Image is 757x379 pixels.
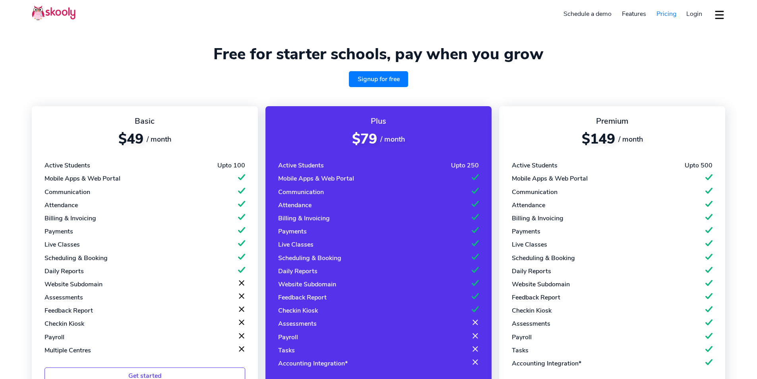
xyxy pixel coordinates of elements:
div: Live Classes [512,240,547,249]
div: Accounting Integration* [512,359,581,368]
span: Pricing [656,10,676,18]
div: Basic [45,116,245,126]
div: Payments [45,227,73,236]
div: Billing & Invoicing [278,214,330,223]
div: Accounting Integration* [278,359,348,368]
a: Pricing [651,8,681,20]
div: Assessments [512,319,550,328]
div: Scheduling & Booking [278,254,341,262]
div: Feedback Report [512,293,560,302]
div: Payroll [45,333,64,342]
div: Upto 500 [685,161,712,170]
span: Login [686,10,702,18]
div: Daily Reports [45,267,84,276]
div: Checkin Kiosk [45,319,84,328]
span: $149 [582,130,615,148]
div: Feedback Report [45,306,93,315]
span: $79 [352,130,377,148]
div: Daily Reports [278,267,318,276]
span: / month [618,134,643,144]
div: Communication [512,188,558,196]
div: Attendance [512,201,545,210]
div: Communication [278,188,324,196]
div: Website Subdomain [45,280,103,289]
div: Scheduling & Booking [45,254,108,262]
div: Website Subdomain [278,280,336,289]
div: Mobile Apps & Web Portal [278,174,354,183]
div: Assessments [45,293,83,302]
div: Upto 100 [217,161,245,170]
div: Scheduling & Booking [512,254,575,262]
div: Communication [45,188,90,196]
div: Mobile Apps & Web Portal [512,174,588,183]
div: Active Students [278,161,324,170]
div: Live Classes [278,240,314,249]
div: Feedback Report [278,293,327,302]
div: Billing & Invoicing [45,214,96,223]
div: Tasks [278,346,295,355]
div: Attendance [278,201,312,210]
div: Website Subdomain [512,280,570,289]
span: / month [147,134,171,144]
a: Schedule a demo [559,8,617,20]
div: Daily Reports [512,267,551,276]
div: Checkin Kiosk [512,306,552,315]
div: Payments [512,227,540,236]
img: Skooly [32,5,76,21]
div: Payroll [278,333,298,342]
div: Tasks [512,346,529,355]
div: Attendance [45,201,78,210]
div: Plus [278,116,479,126]
div: Active Students [45,161,90,170]
div: Active Students [512,161,558,170]
div: Assessments [278,319,317,328]
div: Billing & Invoicing [512,214,563,223]
a: Signup for free [349,71,409,87]
div: Mobile Apps & Web Portal [45,174,120,183]
div: Checkin Kiosk [278,306,318,315]
div: Upto 250 [451,161,479,170]
a: Login [681,8,707,20]
div: Live Classes [45,240,80,249]
div: Multiple Centres [45,346,91,355]
span: / month [380,134,405,144]
div: Payments [278,227,307,236]
div: Payroll [512,333,532,342]
a: Features [617,8,651,20]
div: Premium [512,116,712,126]
h1: Free for starter schools, pay when you grow [32,45,725,64]
button: dropdown menu [714,6,725,24]
span: $49 [118,130,143,148]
